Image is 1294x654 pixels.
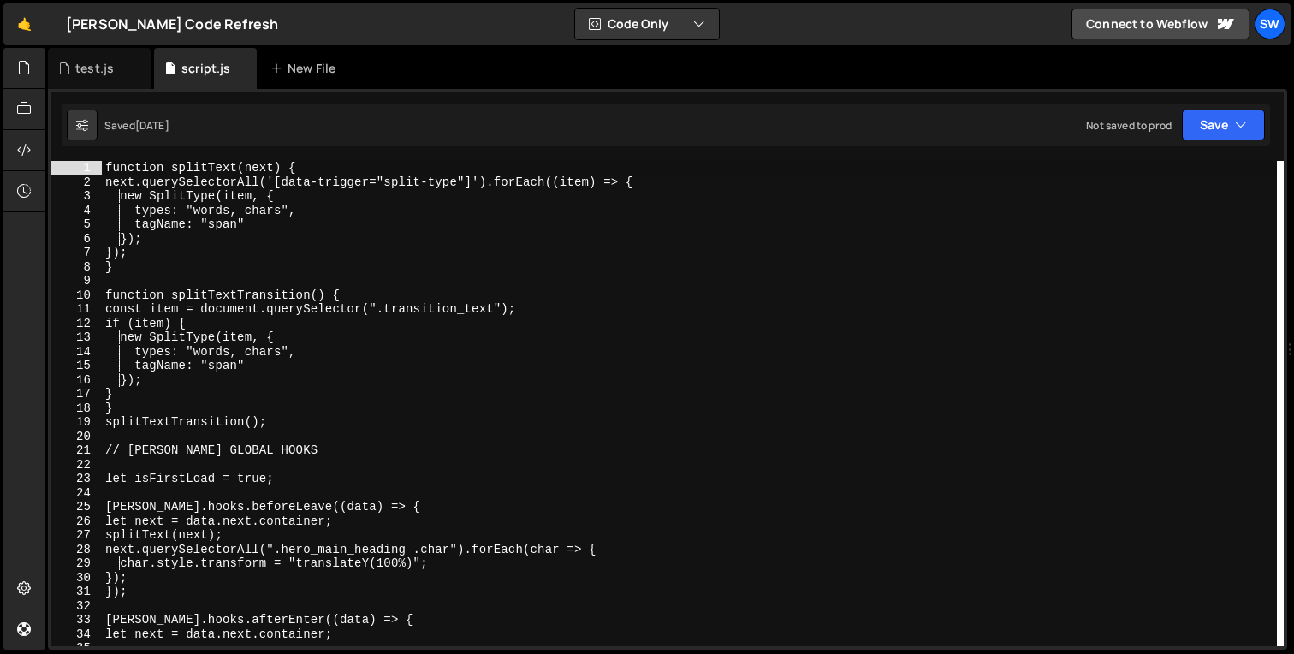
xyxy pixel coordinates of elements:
[51,613,102,627] div: 33
[51,373,102,388] div: 16
[75,60,114,77] div: test.js
[51,472,102,486] div: 23
[51,458,102,473] div: 22
[51,217,102,232] div: 5
[1255,9,1285,39] a: SW
[181,60,230,77] div: script.js
[51,330,102,345] div: 13
[51,189,102,204] div: 3
[51,599,102,614] div: 32
[104,118,169,133] div: Saved
[51,415,102,430] div: 19
[51,274,102,288] div: 9
[51,443,102,458] div: 21
[51,387,102,401] div: 17
[51,232,102,247] div: 6
[51,288,102,303] div: 10
[135,118,169,133] div: [DATE]
[51,260,102,275] div: 8
[51,528,102,543] div: 27
[1086,118,1172,133] div: Not saved to prod
[51,556,102,571] div: 29
[51,246,102,260] div: 7
[51,430,102,444] div: 20
[51,585,102,599] div: 31
[51,302,102,317] div: 11
[575,9,719,39] button: Code Only
[3,3,45,45] a: 🤙
[51,345,102,360] div: 14
[51,571,102,586] div: 30
[51,500,102,514] div: 25
[51,514,102,529] div: 26
[66,14,278,34] div: [PERSON_NAME] Code Refresh
[51,627,102,642] div: 34
[51,359,102,373] div: 15
[1182,110,1265,140] button: Save
[51,204,102,218] div: 4
[270,60,342,77] div: New File
[51,175,102,190] div: 2
[51,543,102,557] div: 28
[51,486,102,501] div: 24
[1071,9,1249,39] a: Connect to Webflow
[51,401,102,416] div: 18
[51,317,102,331] div: 12
[51,161,102,175] div: 1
